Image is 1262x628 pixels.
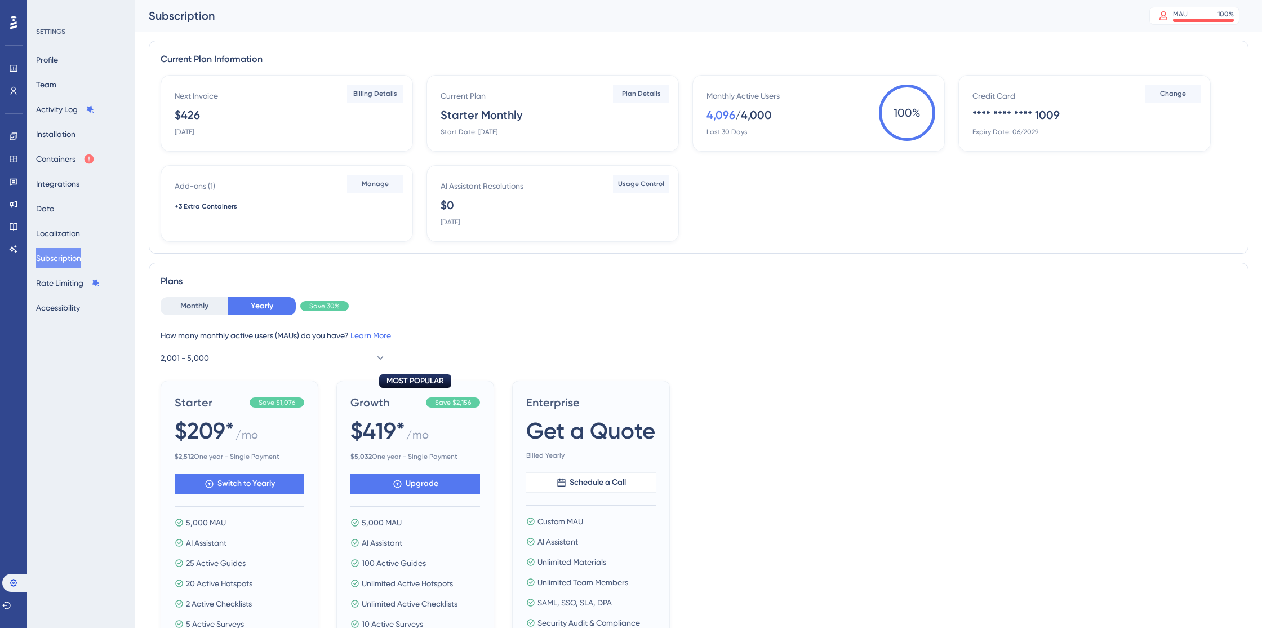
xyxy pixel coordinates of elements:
button: Localization [36,223,80,244]
div: Monthly Active Users [706,89,780,103]
button: Yearly [228,297,296,315]
button: Schedule a Call [526,472,656,493]
div: Last 30 Days [706,127,747,136]
div: AI Assistant Resolutions [441,179,523,193]
b: $ 5,032 [350,453,372,461]
span: Switch to Yearly [217,477,275,490]
span: One year - Single Payment [175,452,304,461]
span: Save $1,076 [259,398,295,407]
span: / mo [406,427,429,448]
span: 2,001 - 5,000 [161,351,209,365]
div: SETTINGS [36,27,127,36]
span: AI Assistant [186,536,226,550]
button: Accessibility [36,298,80,318]
span: $419* [350,415,405,446]
span: / mo [235,427,258,448]
span: Schedule a Call [570,476,626,489]
span: Unlimited Active Checklists [362,597,457,611]
button: Integrations [36,174,79,194]
div: [DATE] [175,127,194,136]
span: AI Assistant [537,535,578,549]
button: Change [1145,85,1201,103]
span: Starter [175,395,245,410]
span: Unlimited Active Hotspots [362,577,453,590]
span: Billing Details [353,89,397,98]
span: Billed Yearly [526,451,656,460]
div: Plans [161,275,1237,288]
span: Save $2,156 [435,398,471,407]
button: 2,001 - 5,000 [161,347,386,369]
button: Billing Details [347,85,403,103]
span: Usage Control [618,179,664,188]
div: Credit Card [972,89,1015,103]
b: $ 2,512 [175,453,194,461]
button: Containers [36,149,95,169]
button: Data [36,198,55,219]
span: 20 Active Hotspots [186,577,252,590]
div: Expiry Date: 06/2029 [972,127,1038,136]
div: Subscription [149,8,1121,24]
div: MAU [1173,10,1188,19]
span: Change [1160,89,1186,98]
span: Manage [362,179,389,188]
div: MOST POPULAR [379,374,451,388]
div: 4,096 [706,107,735,123]
span: 2 Active Checklists [186,597,252,611]
span: One year - Single Payment [350,452,480,461]
button: Monthly [161,297,228,315]
button: Installation [36,124,75,144]
button: Plan Details [613,85,669,103]
span: 100 % [879,85,935,141]
button: Switch to Yearly [175,474,304,494]
span: Get a Quote [526,415,655,446]
div: Add-ons ( 1 ) [175,179,215,193]
span: Unlimited Team Members [537,576,628,589]
div: Current Plan Information [161,52,1237,66]
div: Next Invoice [175,89,218,103]
button: Team [36,74,56,95]
a: Learn More [350,331,391,340]
div: +3 Extra Containers [175,202,233,211]
div: $426 [175,107,200,123]
div: / 4,000 [735,107,772,123]
span: Upgrade [406,477,438,490]
span: 25 Active Guides [186,556,246,570]
button: Rate Limiting [36,273,100,293]
div: $0 [441,197,454,213]
button: Activity Log [36,99,95,120]
div: 100 % [1217,10,1234,19]
div: Start Date: [DATE] [441,127,497,136]
button: Subscription [36,248,81,268]
button: Usage Control [613,175,669,193]
span: Save 30% [309,302,340,311]
button: Manage [347,175,403,193]
span: Custom MAU [537,515,583,528]
div: [DATE] [441,218,460,227]
span: Enterprise [526,395,656,410]
button: Upgrade [350,474,480,494]
span: 5,000 MAU [186,516,226,529]
span: Unlimited Materials [537,555,606,569]
div: Starter Monthly [441,107,522,123]
div: Current Plan [441,89,486,103]
span: 5,000 MAU [362,516,402,529]
span: AI Assistant [362,536,402,550]
button: Profile [36,50,58,70]
span: $209* [175,415,234,446]
span: SAML, SSO, SLA, DPA [537,596,612,609]
span: Plan Details [622,89,661,98]
span: Growth [350,395,421,410]
span: 100 Active Guides [362,556,426,570]
div: How many monthly active users (MAUs) do you have? [161,329,1237,342]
